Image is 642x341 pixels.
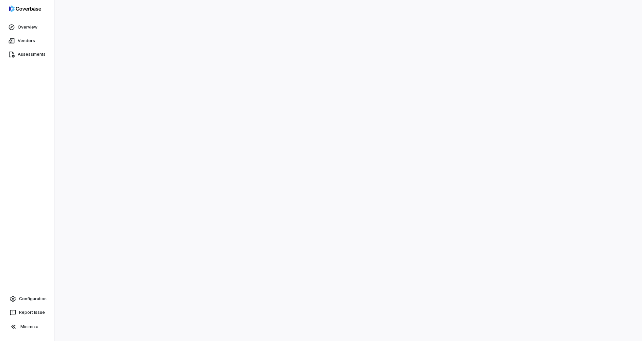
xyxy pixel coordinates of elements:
[1,21,53,33] a: Overview
[3,293,51,305] a: Configuration
[1,35,53,47] a: Vendors
[1,48,53,61] a: Assessments
[9,5,41,12] img: logo-D7KZi-bG.svg
[3,306,51,319] button: Report Issue
[3,320,51,334] button: Minimize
